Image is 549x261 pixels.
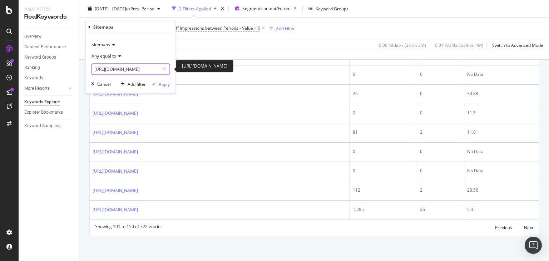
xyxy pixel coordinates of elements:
div: Previous [495,225,512,231]
button: Switch to Advanced Mode [489,39,543,51]
a: [URL][DOMAIN_NAME] [93,168,138,175]
div: Analytics [24,6,73,13]
div: 11.5 [467,110,536,116]
div: 0 [420,148,461,155]
div: Ranking [24,64,40,72]
a: Content Performance [24,43,74,51]
div: times [219,5,226,12]
div: 0.06 % Clicks ( 2K on 3M ) [379,42,426,48]
a: [URL][DOMAIN_NAME] [93,187,138,194]
div: 112 [353,187,414,193]
div: [URL][DOMAIN_NAME] [176,60,233,72]
a: Ranking [24,64,74,72]
a: Keyword Groups [24,54,74,61]
span: Any equal to [91,53,116,59]
div: 0 [420,168,461,174]
div: Showing 101 to 150 of 722 entries [95,223,163,232]
button: Keyword Groups [306,3,351,14]
button: 2 Filters Applied [169,3,219,14]
div: Switch to Advanced Mode [492,42,543,48]
div: 0.01 % URLs ( 639 on 4M ) [435,42,483,48]
div: 30.88 [467,90,536,97]
a: [URL][DOMAIN_NAME] [93,129,138,136]
div: Sitemaps [93,24,113,30]
a: Keyword Sampling [24,122,74,130]
a: [URL][DOMAIN_NAME] [93,206,138,213]
div: Add Filter [276,25,295,31]
span: Diff Impressions between Periods - Value [172,25,253,31]
div: Keyword Groups [316,5,348,11]
div: 5.4 [467,206,536,213]
div: Next [524,225,533,231]
div: 0 [353,71,414,78]
div: Keywords Explorer [24,98,60,106]
div: 0 [420,110,461,116]
div: Keyword Sampling [24,122,61,130]
a: Keywords [24,74,74,82]
div: 3 [420,129,461,136]
div: No Data [467,148,536,155]
div: No Data [467,71,536,78]
div: Content Performance [24,43,66,51]
a: [URL][DOMAIN_NAME] [93,90,138,98]
div: No Data [467,168,536,174]
a: Keywords Explorer [24,98,74,106]
div: Cancel [97,81,111,87]
button: Apply [149,81,170,88]
div: More Reports [24,85,50,92]
div: 2 [420,187,461,193]
span: 0 [258,23,260,33]
button: Segment:content/Forum [232,3,300,14]
span: < [254,25,257,31]
div: 11.01 [467,129,536,136]
div: Overview [24,33,41,40]
div: Open Intercom Messenger [525,237,542,254]
button: Next [524,223,533,232]
a: [URL][DOMAIN_NAME] [93,110,138,117]
span: vs Prev. Period [126,5,154,11]
div: 1,285 [353,206,414,213]
div: Keyword Groups [24,54,56,61]
span: Segment: content/Forum [242,5,291,11]
div: 0 [420,71,461,78]
a: Overview [24,33,74,40]
span: Sitemaps [91,42,110,48]
button: Add Filter [266,24,295,33]
div: 81 [353,129,414,136]
div: 2 Filters Applied [179,5,211,11]
button: Add filter [118,81,146,88]
button: Previous [495,223,512,232]
div: 26 [353,90,414,97]
div: Explorer Bookmarks [24,109,63,116]
div: 23.56 [467,187,536,193]
span: [DATE] - [DATE] [95,5,126,11]
a: [URL][DOMAIN_NAME] [93,148,138,156]
div: 26 [420,206,461,213]
button: Cancel [88,81,111,88]
div: 0 [353,168,414,174]
div: 2 [353,110,414,116]
div: Add filter [128,81,146,87]
a: Explorer Bookmarks [24,109,74,116]
div: Apply [159,81,170,87]
div: RealKeywords [24,13,73,21]
a: More Reports [24,85,67,92]
button: [DATE] - [DATE]vsPrev. Period [85,3,163,14]
div: 0 [420,90,461,97]
div: Keywords [24,74,43,82]
div: 0 [353,148,414,155]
